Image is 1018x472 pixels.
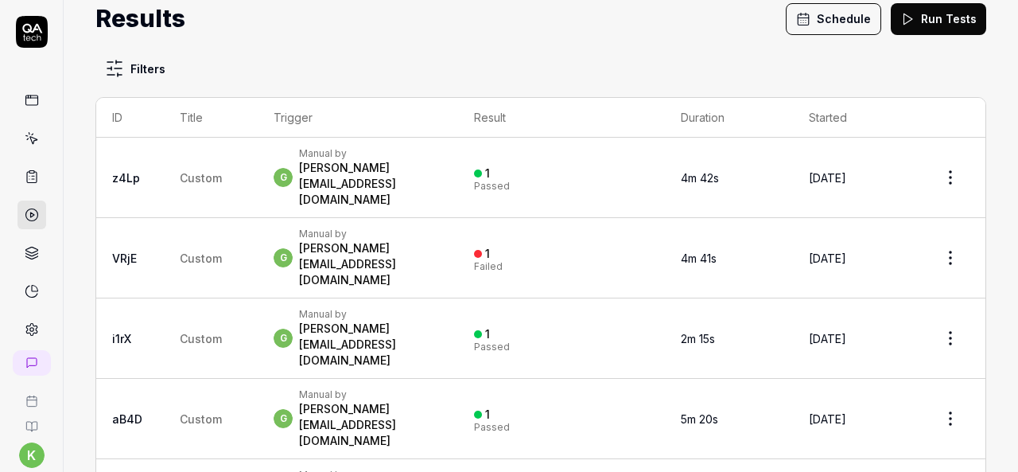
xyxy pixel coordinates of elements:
[299,228,442,240] div: Manual by
[274,329,293,348] span: g
[485,247,490,261] div: 1
[13,350,51,376] a: New conversation
[891,3,986,35] button: Run Tests
[809,252,846,265] time: [DATE]
[681,412,718,426] time: 5m 20s
[258,98,458,138] th: Trigger
[6,382,56,408] a: Book a call with us
[809,171,846,185] time: [DATE]
[164,98,258,138] th: Title
[793,98,915,138] th: Started
[474,262,503,271] div: Failed
[299,388,442,401] div: Manual by
[299,147,442,160] div: Manual by
[665,98,793,138] th: Duration
[112,332,131,345] a: i1rX
[299,401,442,449] div: [PERSON_NAME][EMAIL_ADDRESS][DOMAIN_NAME]
[19,443,45,468] button: k
[180,171,222,185] span: Custom
[474,181,510,191] div: Passed
[809,412,846,426] time: [DATE]
[681,332,715,345] time: 2m 15s
[96,98,164,138] th: ID
[112,412,142,426] a: aB4D
[299,240,442,288] div: [PERSON_NAME][EMAIL_ADDRESS][DOMAIN_NAME]
[786,3,881,35] button: Schedule
[485,327,490,341] div: 1
[274,409,293,428] span: g
[458,98,665,138] th: Result
[6,408,56,433] a: Documentation
[485,408,490,422] div: 1
[681,252,717,265] time: 4m 41s
[274,248,293,267] span: g
[299,321,442,369] div: [PERSON_NAME][EMAIL_ADDRESS][DOMAIN_NAME]
[180,252,222,265] span: Custom
[112,252,137,265] a: VRjE
[180,332,222,345] span: Custom
[299,308,442,321] div: Manual by
[474,342,510,352] div: Passed
[299,160,442,208] div: [PERSON_NAME][EMAIL_ADDRESS][DOMAIN_NAME]
[95,53,175,84] button: Filters
[112,171,140,185] a: z4Lp
[485,166,490,181] div: 1
[180,412,222,426] span: Custom
[809,332,846,345] time: [DATE]
[95,1,185,37] h1: Results
[681,171,719,185] time: 4m 42s
[274,168,293,187] span: g
[474,423,510,432] div: Passed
